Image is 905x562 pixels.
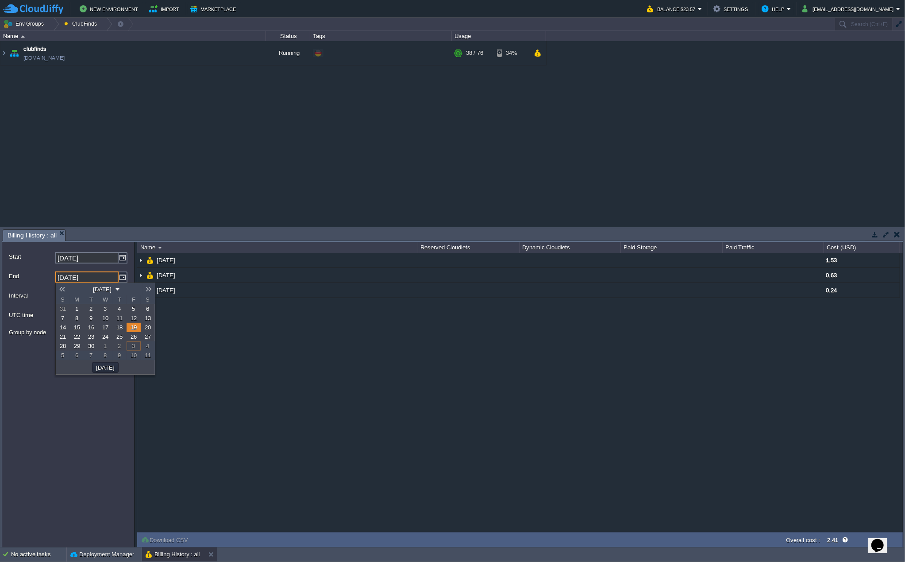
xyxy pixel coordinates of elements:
[64,18,100,30] button: ClubFinds
[156,271,177,279] span: [DATE]
[9,252,54,261] label: Start
[70,304,84,313] a: 1
[8,230,57,241] span: Billing History : all
[146,550,200,559] button: Billing History : all
[826,287,837,294] span: 0.24
[21,35,25,38] img: AMDAwAAAACH5BAEAAAAALAAAAAABAAEAAAICRAEAOw==
[102,315,108,321] span: 10
[90,315,93,321] span: 9
[118,306,121,312] span: 4
[145,315,151,321] span: 13
[80,4,141,14] button: New Environment
[116,333,123,340] span: 25
[11,547,66,562] div: No active tasks
[141,332,155,341] a: 27
[146,343,150,349] span: 4
[118,352,121,359] span: 9
[452,31,546,41] div: Usage
[131,324,137,331] span: 19
[647,4,698,14] button: Balance $23.57
[127,341,141,351] td: Today
[56,313,70,323] a: 7
[141,341,155,351] a: 4
[88,333,94,340] span: 23
[141,351,155,360] td: The date in this field must be equal to or before 03-10-2025
[74,333,80,340] span: 22
[62,352,65,359] span: 5
[131,333,137,340] span: 26
[56,295,70,304] span: S
[84,351,98,360] a: 7
[141,341,155,351] td: The date in this field must be equal to or before 03-10-2025
[76,352,79,359] span: 6
[141,536,191,544] button: Download CSV
[146,306,150,312] span: 6
[74,343,80,349] span: 29
[127,313,141,323] a: 12
[149,4,182,14] button: Import
[127,332,141,341] a: 26
[23,45,46,54] a: clubfinds
[138,242,418,253] div: Name
[112,351,127,360] a: 9
[141,313,155,323] a: 13
[56,351,70,360] a: 5
[127,341,141,351] a: 3
[98,323,112,332] a: 17
[112,323,127,332] a: 18
[0,41,8,65] img: AMDAwAAAACH5BAEAAAAALAAAAAABAAEAAAICRAEAOw==
[824,242,900,253] div: Cost (USD)
[70,351,84,360] td: The date in this field must be equal to or before 03-10-2025
[145,324,151,331] span: 20
[520,242,620,253] div: Dynamic Cloudlets
[311,31,451,41] div: Tags
[116,315,123,321] span: 11
[713,4,751,14] button: Settings
[76,315,79,321] span: 8
[88,343,94,349] span: 30
[62,315,65,321] span: 7
[190,4,239,14] button: Marketplace
[116,324,123,331] span: 18
[98,295,112,304] span: W
[70,341,84,351] a: 29
[3,4,63,15] img: CloudJiffy
[802,4,896,14] button: [EMAIL_ADDRESS][DOMAIN_NAME]
[84,351,98,360] td: The date in this field must be equal to or before 03-10-2025
[868,527,896,553] iframe: chat widget
[70,295,84,304] span: M
[98,332,112,341] a: 24
[104,306,107,312] span: 3
[98,313,112,323] a: 10
[1,31,266,41] div: Name
[90,352,93,359] span: 7
[127,351,141,360] a: 10
[141,304,155,313] a: 6
[112,341,127,351] a: 2
[621,242,722,253] div: Paid Storage
[84,332,98,341] a: 23
[9,328,106,337] label: Group by node
[98,304,112,313] a: 3
[8,41,20,65] img: AMDAwAAAACH5BAEAAAAALAAAAAABAAEAAAICRAEAOw==
[131,315,137,321] span: 12
[266,31,310,41] div: Status
[84,323,98,332] a: 16
[112,332,127,341] a: 25
[419,242,519,253] div: Reserved Cloudlets
[827,537,838,543] label: 2.41
[60,324,66,331] span: 14
[112,351,127,360] td: The date in this field must be equal to or before 03-10-2025
[60,333,66,340] span: 21
[90,285,114,293] button: [DATE]
[127,304,141,313] a: 5
[56,351,70,360] td: The date in this field must be equal to or before 03-10-2025
[146,268,154,283] img: AMDAwAAAACH5BAEAAAAALAAAAAABAAEAAAICRAEAOw==
[786,537,821,543] label: Overall cost :
[156,256,177,264] a: [DATE]
[145,352,151,359] span: 11
[132,343,135,349] span: 3
[141,351,155,360] a: 11
[156,287,177,294] a: [DATE]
